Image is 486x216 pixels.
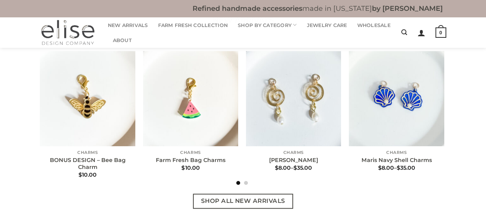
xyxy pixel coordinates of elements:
a: [PERSON_NAME] [269,157,318,164]
p: Charms [40,150,135,155]
li: Page dot 1 [236,181,240,185]
a: Shop All New Arrivals [193,194,293,208]
li: Page dot 2 [244,181,248,185]
p: Charms [349,150,444,155]
a: Jewelry Care [307,18,347,33]
a: Farm Fresh Bag Charms [156,157,225,164]
a: Maris Eddy Charms [246,51,341,146]
strong: 0 [435,27,446,38]
a: BONUS DESIGN – Bee Bag Charm [40,157,135,171]
bdi: 10.00 [78,171,97,178]
span: $ [293,164,297,171]
span: – [349,165,444,170]
a: Farm Fresh Bag Charms [143,51,239,146]
bdi: 10.00 [181,164,200,171]
b: made in [US_STATE] [193,4,443,12]
b: by [PERSON_NAME] [372,4,443,12]
span: $ [378,164,381,171]
a: New Arrivals [108,18,148,33]
span: $ [275,164,278,171]
a: Farm Fresh Collection [158,18,228,33]
bdi: 35.00 [396,164,415,171]
a: About [113,33,132,48]
a: Search [401,25,407,40]
b: Refined handmade accessories [193,4,302,12]
span: $ [78,171,82,178]
a: BONUS DESIGN - Bee Bag Charm [40,51,135,146]
a: Maris Navy Shell Charms [361,157,431,164]
bdi: 8.00 [378,164,394,171]
span: $ [396,164,400,171]
p: Charms [246,150,341,155]
bdi: 8.00 [275,164,291,171]
a: Shop By Category [238,17,297,32]
span: – [246,165,341,170]
p: Charms [143,150,239,155]
span: Shop All New Arrivals [201,196,285,206]
a: Wholesale [357,18,390,33]
img: Elise Design Company [40,17,95,48]
bdi: 35.00 [293,164,312,171]
a: Maris Navy Shell Charms [349,51,444,146]
a: 0 [435,22,446,43]
span: $ [181,164,185,171]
